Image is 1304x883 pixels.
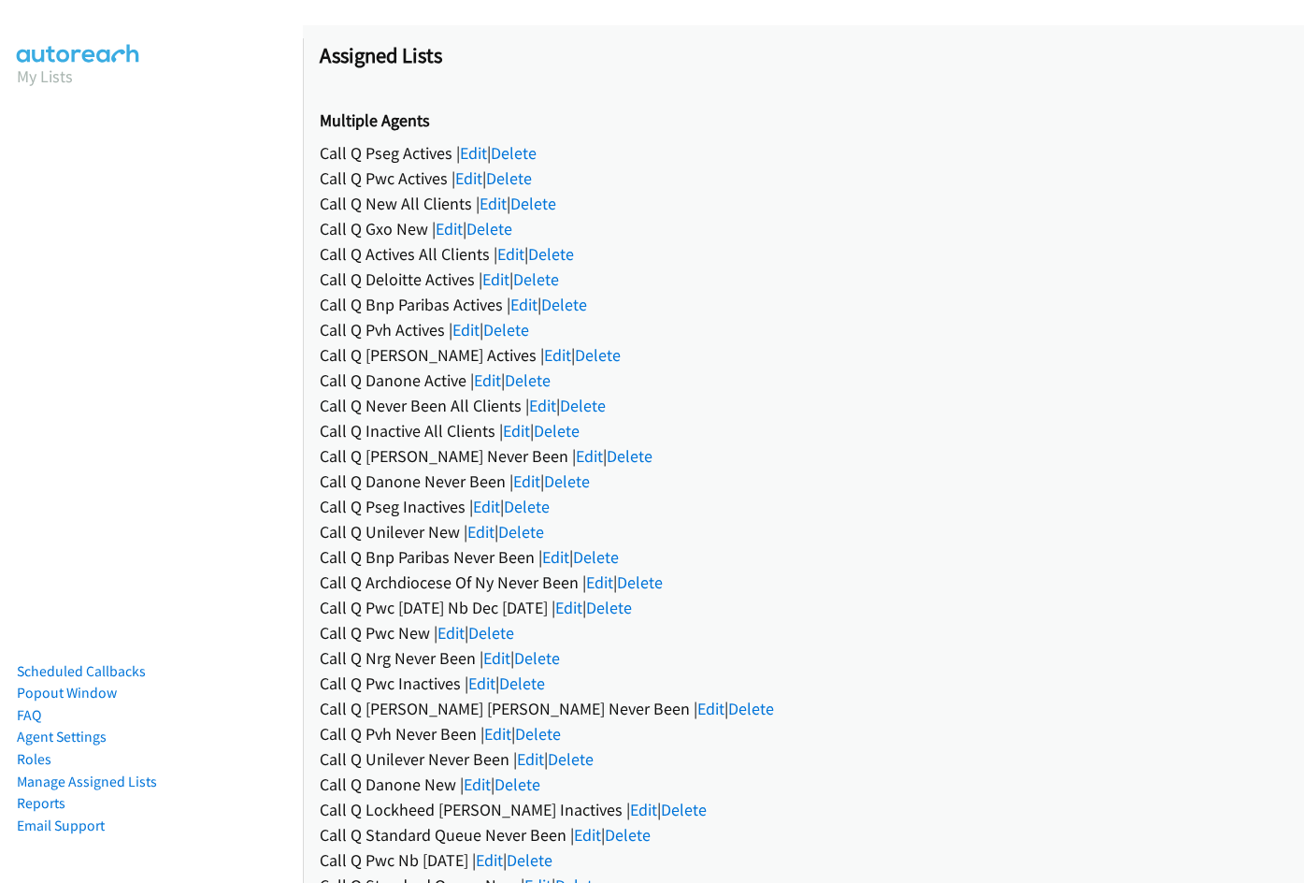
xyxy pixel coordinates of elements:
div: Call Q Unilever New | | [320,519,1287,544]
a: Edit [586,572,613,593]
a: Edit [630,799,657,820]
a: Delete [607,445,652,467]
div: Call Q Pwc New | | [320,620,1287,645]
div: Call Q [PERSON_NAME] Actives | | [320,342,1287,368]
h1: Assigned Lists [320,42,1287,68]
a: Delete [494,774,540,795]
a: Edit [483,647,510,669]
a: Edit [467,521,494,543]
a: Edit [513,470,540,492]
div: Call Q Archdiocese Of Ny Never Been | | [320,570,1287,595]
div: Call Q Pseg Actives | | [320,140,1287,166]
div: Call Q Bnp Paribas Never Been | | [320,544,1287,570]
div: Call Q Pwc [DATE] Nb Dec [DATE] | | [320,595,1287,620]
a: Edit [697,698,724,719]
a: Delete [617,572,663,593]
a: Delete [483,319,529,340]
div: Call Q Pvh Never Been | | [320,721,1287,746]
a: Edit [574,824,601,846]
div: Call Q [PERSON_NAME] [PERSON_NAME] Never Been | | [320,696,1287,721]
div: Call Q Never Been All Clients | | [320,393,1287,418]
div: Call Q Inactive All Clients | | [320,418,1287,443]
a: Edit [473,496,500,517]
a: Delete [510,193,556,214]
a: Manage Assigned Lists [17,773,157,790]
div: Call Q Danone New | | [320,772,1287,797]
div: Call Q Bnp Paribas Actives | | [320,292,1287,317]
a: Edit [436,218,463,239]
a: Edit [480,193,507,214]
a: Edit [474,369,501,391]
a: Delete [515,723,561,745]
a: Popout Window [17,684,117,702]
a: Delete [605,824,651,846]
div: Call Q Lockheed [PERSON_NAME] Inactives | | [320,797,1287,822]
a: Delete [586,597,632,618]
a: Delete [661,799,707,820]
div: Call Q Pwc Nb [DATE] | | [320,847,1287,873]
a: Edit [455,167,482,189]
div: Call Q Gxo New | | [320,216,1287,241]
a: Email Support [17,817,105,834]
a: Delete [541,294,587,315]
a: Delete [466,218,512,239]
div: Call Q Deloitte Actives | | [320,267,1287,292]
a: Delete [513,268,559,290]
a: Delete [560,395,606,416]
a: Delete [486,167,532,189]
a: Delete [528,243,574,265]
a: Edit [476,849,503,871]
a: Edit [529,395,556,416]
a: Scheduled Callbacks [17,662,146,680]
a: Reports [17,794,65,812]
a: Delete [468,622,514,644]
a: Edit [468,673,495,694]
a: Edit [555,597,582,618]
div: Call Q Pwc Actives | | [320,166,1287,191]
a: Edit [510,294,537,315]
a: Delete [728,698,774,719]
div: Call Q Nrg Never Been | | [320,645,1287,671]
a: Delete [573,546,619,568]
h2: Multiple Agents [320,110,1287,132]
a: Delete [548,748,594,770]
a: Delete [505,369,551,391]
a: My Lists [17,65,73,87]
div: Call Q [PERSON_NAME] Never Been | | [320,443,1287,469]
div: Call Q Actives All Clients | | [320,241,1287,267]
div: Call Q Pseg Inactives | | [320,494,1287,519]
a: Edit [484,723,511,745]
a: Edit [544,344,571,366]
a: FAQ [17,706,41,724]
a: Delete [534,420,580,441]
a: Edit [576,445,603,467]
a: Edit [517,748,544,770]
a: Edit [464,774,491,795]
a: Edit [503,420,530,441]
a: Edit [542,546,569,568]
a: Delete [491,142,537,164]
a: Delete [544,470,590,492]
a: Delete [504,496,550,517]
div: Call Q Pwc Inactives | | [320,671,1287,696]
a: Delete [575,344,621,366]
a: Edit [437,622,465,644]
a: Delete [514,647,560,669]
a: Delete [507,849,552,871]
div: Call Q Danone Active | | [320,368,1287,393]
div: Call Q New All Clients | | [320,191,1287,216]
div: Call Q Unilever Never Been | | [320,746,1287,772]
a: Edit [460,142,487,164]
div: Call Q Pvh Actives | | [320,317,1287,342]
div: Call Q Danone Never Been | | [320,469,1287,494]
a: Agent Settings [17,728,107,745]
a: Edit [452,319,480,340]
a: Delete [499,673,545,694]
div: Call Q Standard Queue Never Been | | [320,822,1287,847]
a: Edit [497,243,524,265]
a: Roles [17,750,51,768]
a: Delete [498,521,544,543]
a: Edit [482,268,509,290]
